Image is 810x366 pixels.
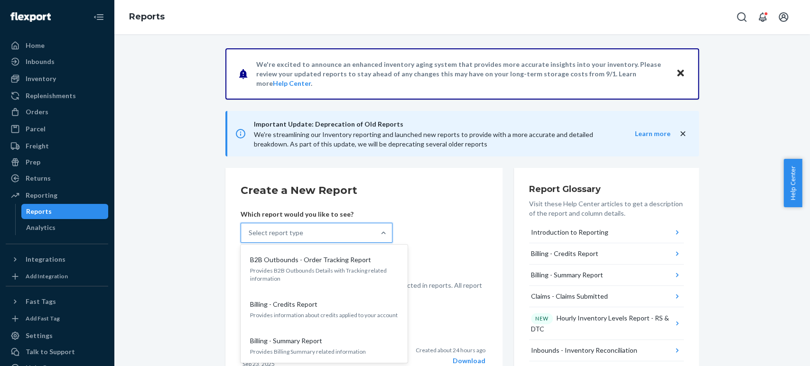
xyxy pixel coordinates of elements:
[6,171,108,186] a: Returns
[250,348,398,356] p: Provides Billing Summary related information
[254,119,616,130] span: Important Update: Deprecation of Old Reports
[26,41,45,50] div: Home
[535,315,549,322] p: NEW
[250,255,371,265] p: B2B Outbounds - Order Tracking Report
[6,104,108,119] a: Orders
[416,356,485,366] div: Download
[26,347,75,357] div: Talk to Support
[26,207,52,216] div: Reports
[26,124,46,134] div: Parcel
[529,243,684,265] button: Billing - Credits Report
[26,191,57,200] div: Reporting
[26,314,60,322] div: Add Fast Tag
[241,183,487,198] h2: Create a New Report
[10,12,51,22] img: Flexport logo
[6,313,108,324] a: Add Fast Tag
[121,3,172,31] ol: breadcrumbs
[26,223,56,232] div: Analytics
[249,228,303,238] div: Select report type
[250,300,317,309] p: Billing - Credits Report
[250,266,398,283] p: Provides B2B Outbounds Details with Tracking related information
[6,328,108,343] a: Settings
[531,270,603,280] div: Billing - Summary Report
[531,249,598,258] div: Billing - Credits Report
[21,204,109,219] a: Reports
[529,199,684,218] p: Visit these Help Center articles to get a description of the report and column details.
[256,60,667,88] p: We're excited to announce an enhanced inventory aging system that provides more accurate insights...
[6,188,108,203] a: Reporting
[774,8,793,27] button: Open account menu
[531,346,637,355] div: Inbounds - Inventory Reconciliation
[26,141,49,151] div: Freight
[529,222,684,243] button: Introduction to Reporting
[6,271,108,282] a: Add Integration
[529,340,684,361] button: Inbounds - Inventory Reconciliation
[674,67,687,81] button: Close
[529,307,684,340] button: NEWHourly Inventory Levels Report - RS & DTC
[21,220,109,235] a: Analytics
[529,286,684,307] button: Claims - Claims Submitted
[89,8,108,27] button: Close Navigation
[6,294,108,309] button: Fast Tags
[529,265,684,286] button: Billing - Summary Report
[6,155,108,170] a: Prep
[129,11,165,22] a: Reports
[26,272,68,280] div: Add Integration
[732,8,751,27] button: Open Search Box
[26,297,56,306] div: Fast Tags
[6,121,108,137] a: Parcel
[6,344,108,359] a: Talk to Support
[529,183,684,195] h3: Report Glossary
[254,130,593,148] span: We're streamlining our Inventory reporting and launched new reports to provide with a more accura...
[6,252,108,267] button: Integrations
[250,311,398,319] p: Provides information about credits applied to your account
[273,79,311,87] a: Help Center
[26,174,51,183] div: Returns
[6,88,108,103] a: Replenishments
[753,8,772,27] button: Open notifications
[783,159,802,207] button: Help Center
[26,331,53,340] div: Settings
[26,255,65,264] div: Integrations
[6,138,108,154] a: Freight
[616,129,670,138] button: Learn more
[531,313,673,334] div: Hourly Inventory Levels Report - RS & DTC
[241,210,392,219] p: Which report would you like to see?
[26,74,56,83] div: Inventory
[26,57,55,66] div: Inbounds
[6,38,108,53] a: Home
[26,157,40,167] div: Prep
[531,228,608,237] div: Introduction to Reporting
[416,346,485,354] p: Created about 24 hours ago
[531,292,608,301] div: Claims - Claims Submitted
[6,54,108,69] a: Inbounds
[678,129,688,139] button: close
[26,107,48,117] div: Orders
[26,91,76,101] div: Replenishments
[6,71,108,86] a: Inventory
[250,336,322,346] p: Billing - Summary Report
